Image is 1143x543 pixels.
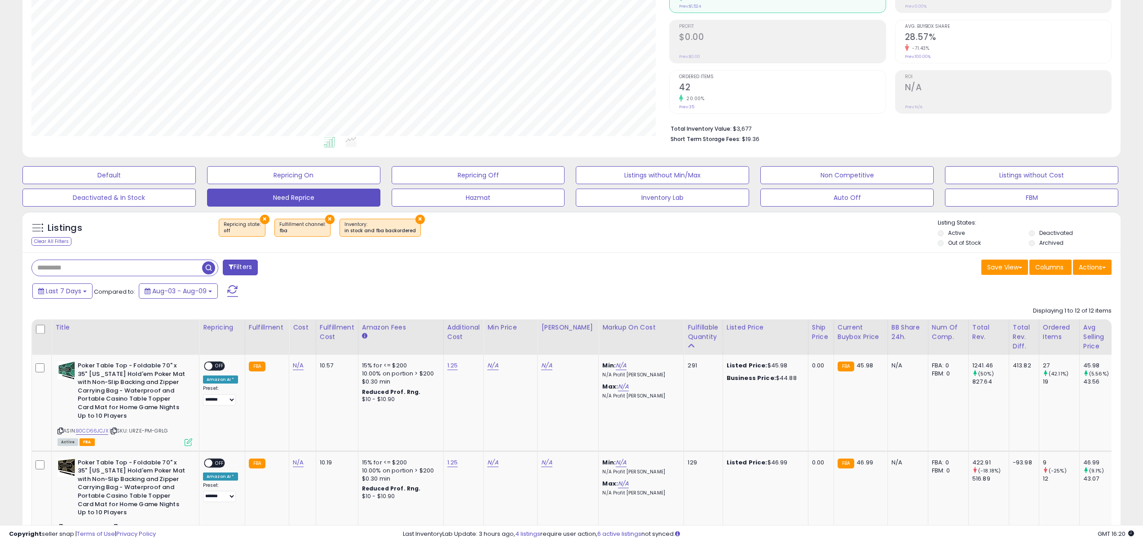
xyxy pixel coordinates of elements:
[812,459,827,467] div: 0.00
[727,361,768,370] b: Listed Price:
[838,459,854,468] small: FBA
[362,493,437,500] div: $10 - $10.90
[981,260,1028,275] button: Save View
[1098,530,1134,538] span: 2025-08-17 16:20 GMT
[602,323,680,332] div: Markup on Cost
[48,222,82,234] h5: Listings
[249,459,265,468] small: FBA
[838,323,884,342] div: Current Buybox Price
[602,479,618,488] b: Max:
[224,228,260,234] div: off
[487,458,498,467] a: N/A
[1013,362,1032,370] div: 413.82
[576,189,749,207] button: Inventory Lab
[932,323,965,342] div: Num of Comp.
[362,332,367,340] small: Amazon Fees.
[909,45,930,52] small: -71.43%
[679,32,885,44] h2: $0.00
[905,54,931,59] small: Prev: 100.00%
[905,104,922,110] small: Prev: N/A
[679,75,885,79] span: Ordered Items
[57,459,75,477] img: 51fX1vvfFgL._SL40_.jpg
[616,458,627,467] a: N/A
[891,459,921,467] div: N/A
[1043,459,1079,467] div: 9
[812,323,830,342] div: Ship Price
[79,438,95,446] span: FBA
[487,361,498,370] a: N/A
[932,459,962,467] div: FBA: 0
[207,166,380,184] button: Repricing On
[515,530,540,538] a: 4 listings
[32,283,93,299] button: Last 7 Days
[671,123,1105,133] li: $3,677
[46,287,81,296] span: Last 7 Days
[207,189,380,207] button: Need Reprice
[139,283,218,299] button: Aug-03 - Aug-09
[362,475,437,483] div: $0.30 min
[541,361,552,370] a: N/A
[978,467,1001,474] small: (-18.18%)
[1039,229,1073,237] label: Deactivated
[602,393,677,399] p: N/A Profit [PERSON_NAME]
[22,166,196,184] button: Default
[972,378,1009,386] div: 827.64
[362,467,437,475] div: 10.00% on portion > $200
[671,125,732,132] b: Total Inventory Value:
[447,458,458,467] a: 1.25
[932,362,962,370] div: FBA: 0
[597,530,641,538] a: 6 active listings
[891,323,924,342] div: BB Share 24h.
[812,362,827,370] div: 0.00
[972,323,1005,342] div: Total Rev.
[9,530,156,539] div: seller snap | |
[602,361,616,370] b: Min:
[203,375,238,384] div: Amazon AI *
[602,372,677,378] p: N/A Profit [PERSON_NAME]
[891,362,921,370] div: N/A
[344,221,416,234] span: Inventory :
[856,361,873,370] span: 45.98
[671,135,741,143] b: Short Term Storage Fees:
[320,362,351,370] div: 10.57
[972,459,1009,467] div: 422.91
[905,24,1111,29] span: Avg. Buybox Share
[972,475,1009,483] div: 516.89
[599,319,684,355] th: The percentage added to the cost of goods (COGS) that forms the calculator for Min & Max prices.
[1039,239,1064,247] label: Archived
[293,323,312,332] div: Cost
[727,458,768,467] b: Listed Price:
[76,427,108,435] a: B0CD66JCJX
[688,323,719,342] div: Fulfillable Quantity
[679,4,701,9] small: Prev: $1,524
[362,370,437,378] div: 10.00% on portion > $200
[679,54,700,59] small: Prev: $0.00
[279,221,326,234] span: Fulfillment channel :
[948,239,981,247] label: Out of Stock
[948,229,965,237] label: Active
[602,469,677,475] p: N/A Profit [PERSON_NAME]
[938,219,1121,227] p: Listing States:
[760,166,934,184] button: Non Competitive
[487,323,534,332] div: Min Price
[31,237,71,246] div: Clear All Filters
[77,530,115,538] a: Terms of Use
[1083,362,1120,370] div: 45.98
[602,490,677,496] p: N/A Profit [PERSON_NAME]
[362,396,437,403] div: $10 - $10.90
[203,385,238,406] div: Preset:
[203,323,241,332] div: Repricing
[447,361,458,370] a: 1.25
[57,438,78,446] span: All listings currently available for purchase on Amazon
[212,459,227,467] span: OFF
[362,362,437,370] div: 15% for <= $200
[1083,459,1120,467] div: 46.99
[1035,263,1064,272] span: Columns
[932,467,962,475] div: FBM: 0
[838,362,854,371] small: FBA
[1049,467,1067,474] small: (-25%)
[293,361,304,370] a: N/A
[1073,260,1112,275] button: Actions
[1029,260,1072,275] button: Columns
[679,82,885,94] h2: 42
